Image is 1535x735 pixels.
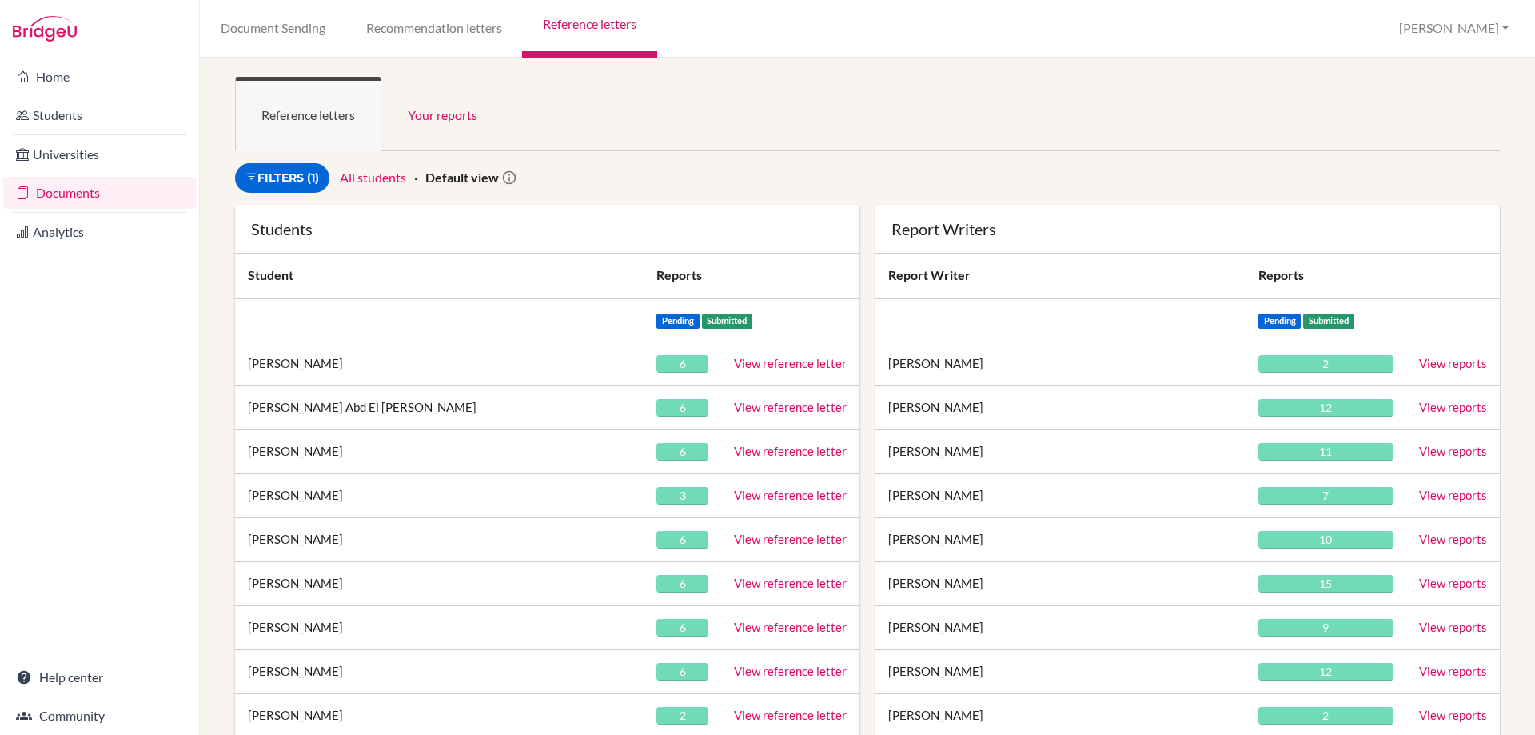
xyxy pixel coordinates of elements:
td: [PERSON_NAME] [235,562,644,606]
a: All students [340,170,406,185]
img: Bridge-U [13,16,77,42]
span: Submitted [1303,314,1354,329]
a: View reports [1419,576,1487,590]
div: 10 [1258,531,1393,549]
a: View reference letter [734,356,847,370]
td: [PERSON_NAME] [875,342,1246,386]
span: Pending [1258,314,1302,329]
a: View reports [1419,356,1487,370]
div: 12 [1258,663,1393,681]
a: View reference letter [734,576,847,590]
a: View reports [1419,444,1487,458]
div: Students [251,221,843,237]
a: Help center [3,661,196,693]
a: Filters (1) [235,163,329,193]
div: 15 [1258,575,1393,593]
a: View reference letter [734,444,847,458]
th: Reports [644,254,859,298]
td: [PERSON_NAME] [875,430,1246,474]
a: Students [3,99,196,131]
a: Analytics [3,216,196,248]
td: [PERSON_NAME] [235,518,644,562]
a: Home [3,61,196,93]
a: View reference letter [734,664,847,678]
a: Reference letters [235,77,381,151]
div: 9 [1258,619,1393,637]
span: Submitted [702,314,753,329]
a: View reports [1419,532,1487,546]
td: [PERSON_NAME] [875,562,1246,606]
td: [PERSON_NAME] [235,606,644,650]
div: 7 [1258,487,1393,505]
div: 6 [656,399,708,417]
a: View reference letter [734,400,847,414]
a: View reports [1419,664,1487,678]
th: Reports [1246,254,1406,298]
div: 6 [656,443,708,461]
a: View reference letter [734,488,847,502]
td: [PERSON_NAME] [235,474,644,518]
th: Student [235,254,644,298]
a: Documents [3,177,196,209]
div: Report Writers [891,221,1484,237]
a: View reports [1419,708,1487,722]
div: 2 [1258,355,1393,373]
td: [PERSON_NAME] [235,430,644,474]
div: 11 [1258,443,1393,461]
a: View reports [1419,400,1487,414]
td: [PERSON_NAME] [875,474,1246,518]
a: View reports [1419,620,1487,634]
a: Universities [3,138,196,170]
div: 6 [656,355,708,373]
div: 12 [1258,399,1393,417]
td: [PERSON_NAME] [235,342,644,386]
a: View reference letter [734,532,847,546]
td: [PERSON_NAME] Abd El [PERSON_NAME] [235,386,644,430]
div: 6 [656,531,708,549]
a: View reference letter [734,708,847,722]
div: 3 [656,487,708,505]
td: [PERSON_NAME] [875,606,1246,650]
div: 2 [656,707,708,725]
td: [PERSON_NAME] [875,650,1246,694]
div: 6 [656,575,708,593]
div: 2 [1258,707,1393,725]
span: Pending [656,314,700,329]
a: View reports [1419,488,1487,502]
th: Report Writer [875,254,1246,298]
td: [PERSON_NAME] [235,650,644,694]
div: 6 [656,619,708,637]
strong: Default view [425,170,499,185]
td: [PERSON_NAME] [875,386,1246,430]
button: [PERSON_NAME] [1392,14,1516,43]
a: View reference letter [734,620,847,634]
div: 6 [656,663,708,681]
a: Your reports [381,77,504,151]
a: Community [3,700,196,732]
td: [PERSON_NAME] [875,518,1246,562]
